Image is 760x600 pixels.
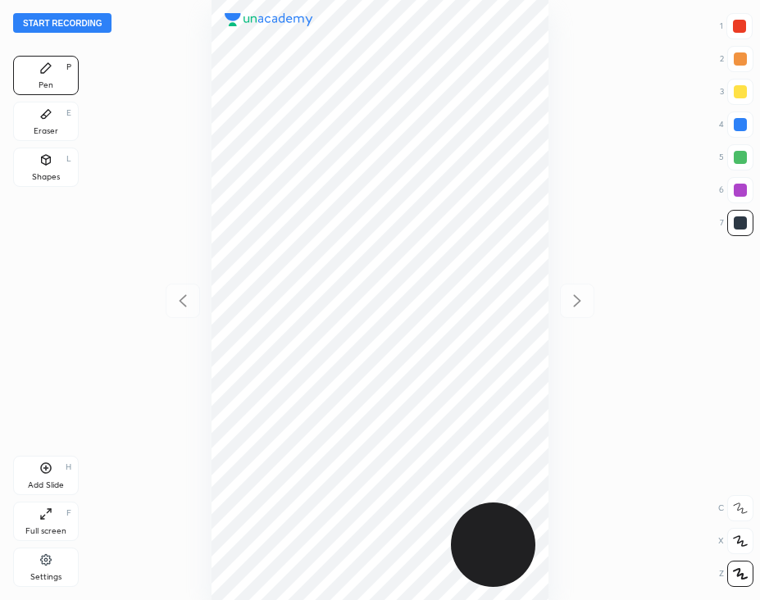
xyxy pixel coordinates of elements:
div: Shapes [32,173,60,181]
div: Pen [39,81,53,89]
div: F [66,509,71,517]
div: Eraser [34,127,58,135]
div: C [718,495,753,521]
div: P [66,63,71,71]
div: 5 [719,144,753,170]
div: Add Slide [28,481,64,489]
div: H [66,463,71,471]
div: E [66,109,71,117]
div: X [718,528,753,554]
button: Start recording [13,13,111,33]
div: 2 [720,46,753,72]
div: L [66,155,71,163]
div: Z [719,561,753,587]
div: 4 [719,111,753,138]
div: 3 [720,79,753,105]
div: Full screen [25,527,66,535]
div: 6 [719,177,753,203]
div: 1 [720,13,753,39]
img: logo.38c385cc.svg [225,13,313,26]
div: Settings [30,573,61,581]
div: 7 [720,210,753,236]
